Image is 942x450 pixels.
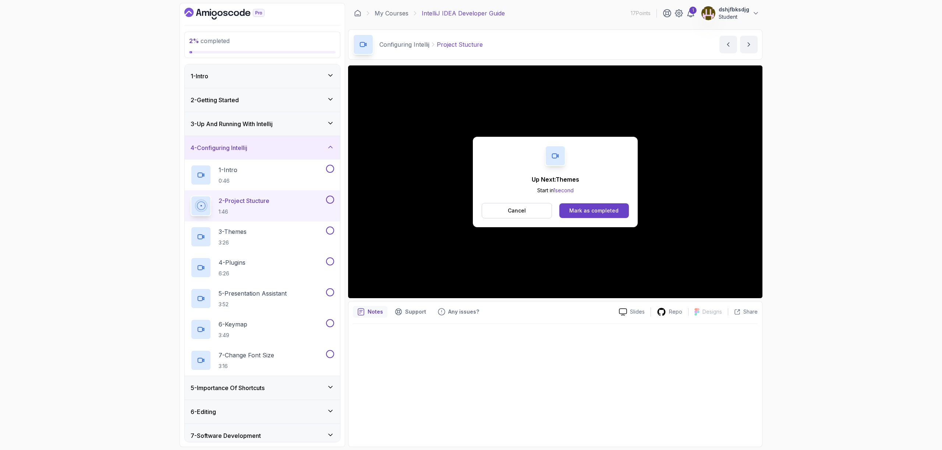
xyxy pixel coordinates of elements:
p: Repo [669,308,682,315]
p: 3:49 [219,332,247,339]
p: Support [405,308,426,315]
p: 2 - Project Stucture [219,196,269,205]
button: 5-Importance Of Shortcuts [185,376,340,400]
p: 0:46 [219,177,237,185]
a: Repo [651,307,688,317]
a: 1 [686,9,695,18]
button: 7-Change Font Size3:16 [191,350,334,371]
a: Dashboard [354,10,361,17]
button: Feedback button [433,306,484,318]
p: 17 Points [631,10,651,17]
p: 3:16 [219,362,274,370]
p: Notes [368,308,383,315]
h3: 7 - Software Development [191,431,261,440]
button: Cancel [482,203,552,218]
p: 6 - Keymap [219,320,247,329]
p: Up Next: Themes [532,175,579,184]
button: 5-Presentation Assistant3:52 [191,288,334,309]
a: Slides [613,308,651,316]
p: Start in [532,187,579,194]
div: Mark as completed [569,207,619,214]
p: 1:46 [219,208,269,215]
p: 6:26 [219,270,245,277]
button: previous content [719,36,737,53]
button: 4-Plugins6:26 [191,257,334,278]
p: dshjfbksdjg [719,6,749,13]
p: Any issues? [448,308,479,315]
button: 2-Getting Started [185,88,340,112]
p: 3 - Themes [219,227,247,236]
h3: 6 - Editing [191,407,216,416]
button: 3-Up And Running With Intellij [185,112,340,136]
p: IntelliJ IDEA Developer Guide [422,9,505,18]
button: 1-Intro [185,64,340,88]
button: Mark as completed [559,203,629,218]
p: Share [743,308,758,315]
h3: 5 - Importance Of Shortcuts [191,383,265,392]
p: Configuring Intellij [379,40,429,49]
div: 1 [689,7,697,14]
button: 1-Intro0:46 [191,165,334,185]
iframe: 1 - Project Stucture [348,65,762,298]
p: 1 - Intro [219,165,237,174]
p: Designs [702,308,722,315]
button: user profile imagedshjfbksdjgStudent [701,6,759,21]
h3: 3 - Up And Running With Intellij [191,119,273,128]
p: 5 - Presentation Assistant [219,289,287,298]
button: 4-Configuring Intellij [185,136,340,160]
button: next content [740,36,758,53]
button: 6-Keymap3:49 [191,319,334,340]
p: 3:26 [219,239,247,246]
h3: 4 - Configuring Intellij [191,143,247,152]
button: 7-Software Development [185,424,340,447]
p: Project Stucture [437,40,483,49]
img: user profile image [701,6,715,20]
p: Slides [630,308,645,315]
button: notes button [353,306,387,318]
p: Student [719,13,749,21]
h3: 1 - Intro [191,72,208,81]
button: Share [728,308,758,315]
button: 3-Themes3:26 [191,226,334,247]
button: 6-Editing [185,400,340,424]
h3: 2 - Getting Started [191,96,239,104]
p: Cancel [508,207,526,214]
a: My Courses [375,9,408,18]
span: 2 % [189,37,199,44]
a: Dashboard [184,8,281,19]
button: 2-Project Stucture1:46 [191,196,334,216]
p: 4 - Plugins [219,258,245,267]
p: 3:52 [219,301,287,308]
span: 1 second [553,187,574,193]
button: Support button [390,306,431,318]
p: 7 - Change Font Size [219,351,274,360]
span: completed [189,37,230,44]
